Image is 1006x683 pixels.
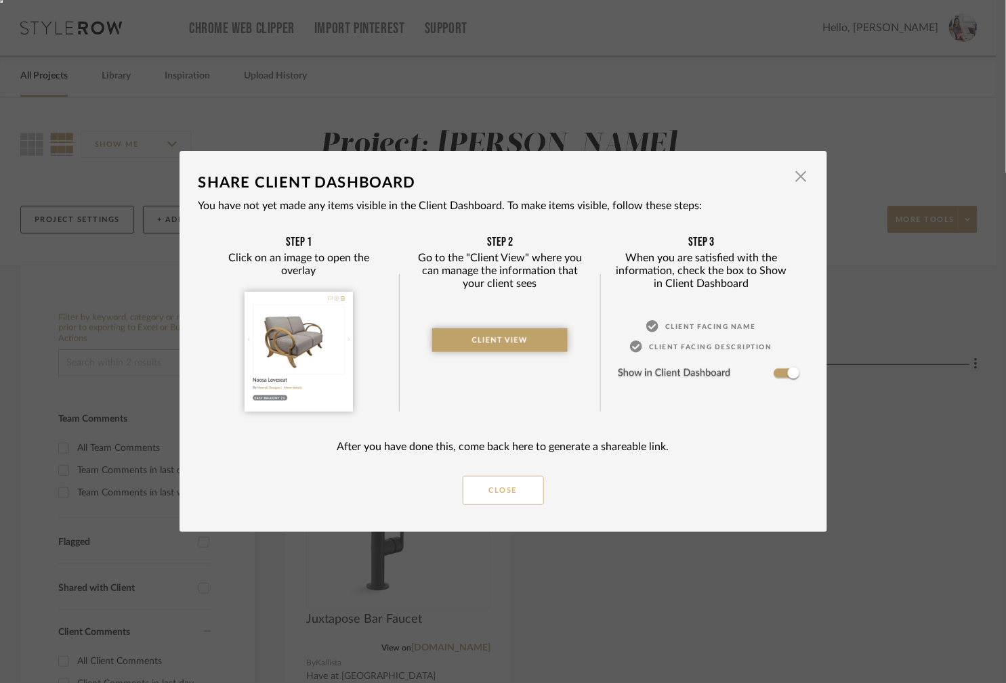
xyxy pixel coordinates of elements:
div: Step 3 [601,235,802,250]
img: Step 2 [432,328,568,352]
div: Step 1 [198,235,400,250]
button: Close [463,476,544,505]
div: Click on an image to open the overlay [211,252,387,278]
img: Step 1 [245,292,353,411]
div: Go to the "Client View" where you can manage the information that your client sees [412,252,588,290]
div: SHARE CLIENT DASHBOARD [198,168,788,198]
button: Close [788,162,815,190]
div: After you have done this, come back here to generate a shareable link. [198,439,808,455]
span: CLIENT FACING DESCRIPTION [649,343,772,351]
p: You have not yet made any items visible in the Client Dashboard. To make items visible, follow th... [198,198,808,214]
dialog-header: SHARE CLIENT DASHBOARD [198,168,808,198]
span: CLIENT FACING NAME [665,323,756,331]
div: When you are satisfied with the information, check the box to Show in Client Dashboard [613,252,789,290]
img: toggle [617,365,802,382]
div: Step 2 [400,235,601,250]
